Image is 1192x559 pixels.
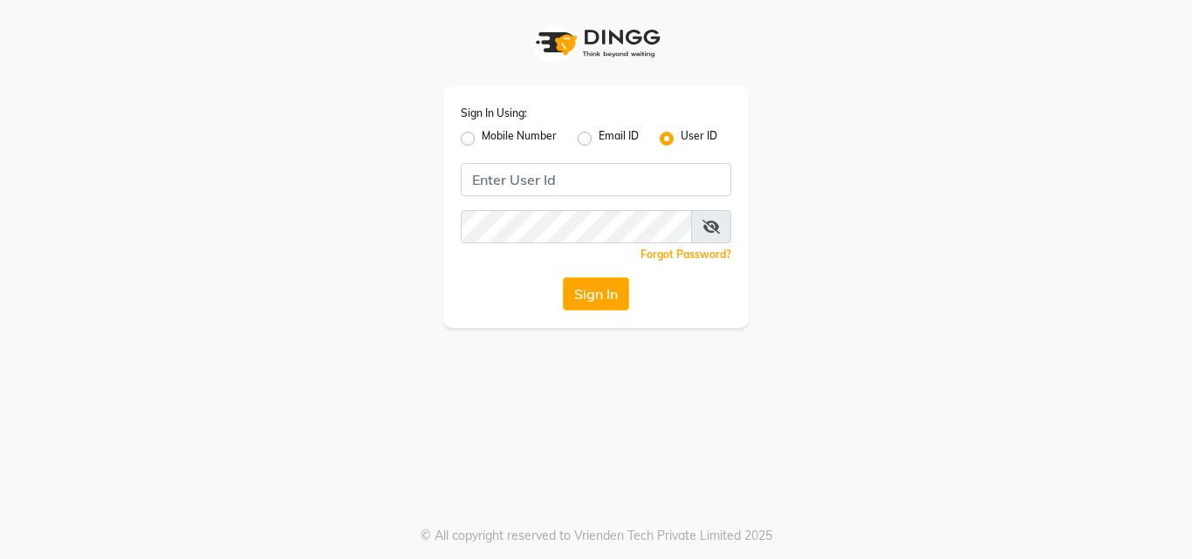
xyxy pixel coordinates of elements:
[482,128,557,149] label: Mobile Number
[641,248,731,261] a: Forgot Password?
[461,210,692,243] input: Username
[461,106,527,121] label: Sign In Using:
[599,128,639,149] label: Email ID
[461,163,731,196] input: Username
[681,128,717,149] label: User ID
[563,277,629,310] button: Sign In
[526,17,666,69] img: logo1.svg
